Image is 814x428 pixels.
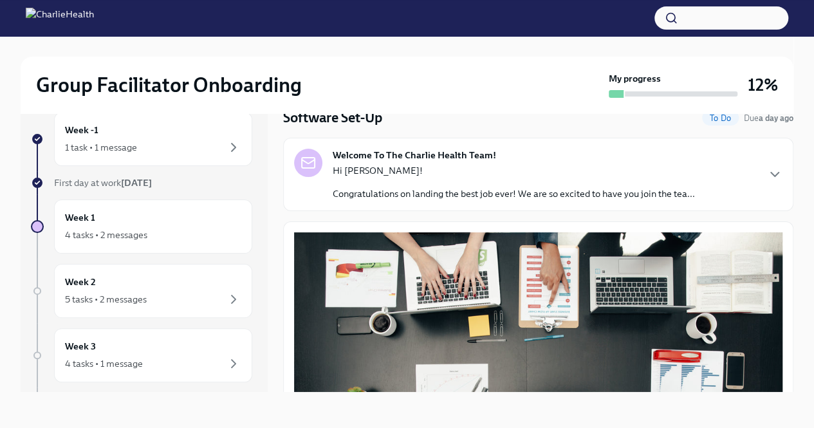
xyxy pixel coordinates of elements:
a: Week 14 tasks • 2 messages [31,200,252,254]
h6: Week 2 [65,275,96,289]
strong: a day ago [759,113,793,123]
span: October 7th, 2025 09:00 [744,112,793,124]
h2: Group Facilitator Onboarding [36,72,302,98]
a: First day at work[DATE] [31,176,252,189]
div: 4 tasks • 1 message [65,357,143,370]
h3: 12% [748,73,778,97]
strong: [DATE] [121,177,152,189]
h6: Week 3 [65,339,96,353]
a: Week 25 tasks • 2 messages [31,264,252,318]
h6: Week 1 [65,210,95,225]
p: Congratulations on landing the best job ever! We are so excited to have you join the tea... [333,187,695,200]
img: CharlieHealth [26,8,94,28]
div: 5 tasks • 2 messages [65,293,147,306]
span: First day at work [54,177,152,189]
p: Hi [PERSON_NAME]! [333,164,695,177]
span: Due [744,113,793,123]
span: To Do [702,113,739,123]
a: Week -11 task • 1 message [31,112,252,166]
div: 1 task • 1 message [65,141,137,154]
strong: My progress [609,72,661,85]
a: Week 34 tasks • 1 message [31,328,252,382]
h6: Week -1 [65,123,98,137]
h4: Software Set-Up [283,108,382,127]
div: 4 tasks • 2 messages [65,228,147,241]
strong: Welcome To The Charlie Health Team! [333,149,496,162]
